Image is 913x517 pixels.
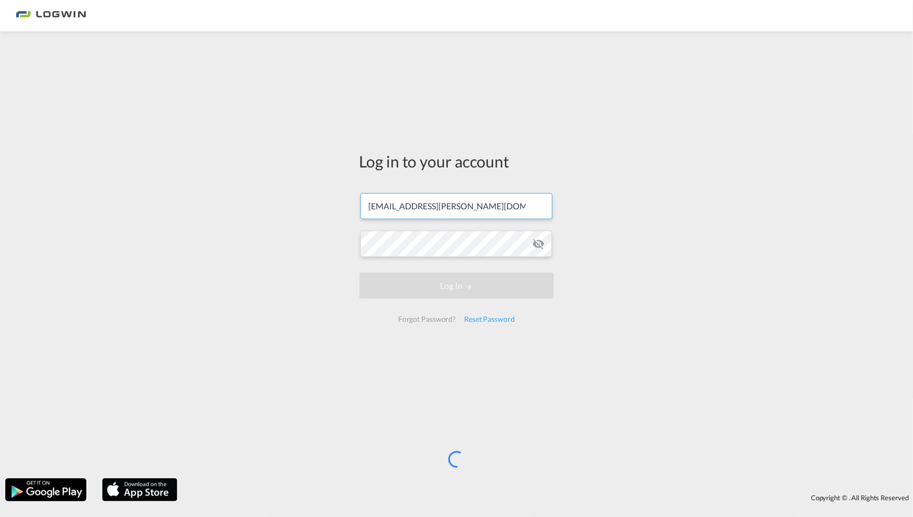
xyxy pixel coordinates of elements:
[16,4,86,28] img: bc73a0e0d8c111efacd525e4c8ad7d32.png
[183,489,913,507] div: Copyright © . All Rights Reserved
[394,310,460,329] div: Forgot Password?
[532,238,545,250] md-icon: icon-eye-off
[460,310,519,329] div: Reset Password
[360,193,553,219] input: Enter email/phone number
[101,477,178,502] img: apple.png
[359,150,554,172] div: Log in to your account
[4,477,87,502] img: google.png
[359,273,554,299] button: LOGIN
